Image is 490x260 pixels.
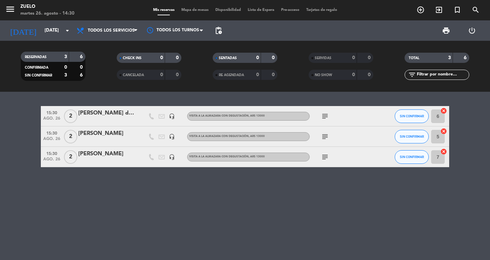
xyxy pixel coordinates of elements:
i: filter_list [408,71,416,79]
div: [PERSON_NAME] [78,150,136,158]
i: add_circle_outline [416,6,425,14]
span: RE AGENDADA [219,73,244,77]
div: [PERSON_NAME] da [PERSON_NAME] [78,109,136,118]
span: , ARS 13000 [249,115,265,117]
i: headset_mic [169,154,175,160]
strong: 0 [160,55,163,60]
i: turned_in_not [453,6,461,14]
strong: 0 [80,65,84,70]
i: search [472,6,480,14]
i: subject [321,112,329,120]
strong: 0 [176,72,180,77]
span: SIN CONFIRMAR [25,74,52,77]
span: pending_actions [214,27,223,35]
strong: 0 [352,72,355,77]
strong: 0 [256,72,259,77]
i: cancel [440,107,447,114]
span: Tarjetas de regalo [303,8,341,12]
button: SIN CONFIRMAR [395,150,429,164]
strong: 0 [160,72,163,77]
strong: 0 [272,72,276,77]
i: cancel [440,148,447,155]
span: ago. 26 [43,137,60,144]
i: [DATE] [5,23,41,38]
i: menu [5,4,15,14]
span: SIN CONFIRMAR [400,155,424,159]
div: [PERSON_NAME] [78,129,136,138]
span: , ARS 13000 [249,155,265,158]
strong: 6 [80,54,84,59]
button: SIN CONFIRMAR [395,130,429,143]
span: CHECK INS [123,56,142,60]
strong: 3 [64,54,67,59]
i: headset_mic [169,134,175,140]
strong: 0 [368,55,372,60]
span: Todos los servicios [88,28,135,33]
span: , ARS 13000 [249,135,265,138]
i: exit_to_app [435,6,443,14]
span: Disponibilidad [212,8,244,12]
strong: 0 [256,55,259,60]
span: ago. 26 [43,116,60,124]
span: SIN CONFIRMAR [400,135,424,138]
span: 15:30 [43,149,60,157]
span: 15:30 [43,108,60,116]
span: ago. 26 [43,157,60,165]
i: arrow_drop_down [63,27,71,35]
i: power_settings_new [468,27,476,35]
input: Filtrar por nombre... [416,71,469,79]
span: SIN CONFIRMAR [400,114,424,118]
span: Visita a la Almazara con degustación [189,115,265,117]
strong: 0 [64,65,67,70]
strong: 6 [464,55,468,60]
span: Mis reservas [150,8,178,12]
strong: 0 [272,55,276,60]
span: CONFIRMADA [25,66,48,69]
i: subject [321,153,329,161]
span: 2 [64,130,77,143]
strong: 0 [368,72,372,77]
div: Zuelo [20,3,75,10]
span: Mapa de mesas [178,8,212,12]
strong: 6 [80,73,84,77]
span: SENTADAS [219,56,237,60]
div: martes 26. agosto - 14:30 [20,10,75,17]
strong: 0 [176,55,180,60]
span: Pre-acceso [278,8,303,12]
i: cancel [440,128,447,135]
span: RESERVADAS [25,55,47,59]
strong: 3 [448,55,451,60]
i: headset_mic [169,113,175,119]
strong: 3 [64,73,67,77]
button: SIN CONFIRMAR [395,109,429,123]
strong: 0 [352,55,355,60]
span: 2 [64,150,77,164]
span: Lista de Espera [244,8,278,12]
span: 15:30 [43,129,60,137]
button: menu [5,4,15,17]
i: subject [321,133,329,141]
span: SERVIDAS [315,56,331,60]
span: CANCELADA [123,73,144,77]
span: print [442,27,450,35]
span: Visita a la Almazara con degustación [189,155,265,158]
span: TOTAL [409,56,419,60]
span: 2 [64,109,77,123]
span: Visita a la Almazara con degustación [189,135,265,138]
div: LOG OUT [459,20,485,41]
span: NO SHOW [315,73,332,77]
